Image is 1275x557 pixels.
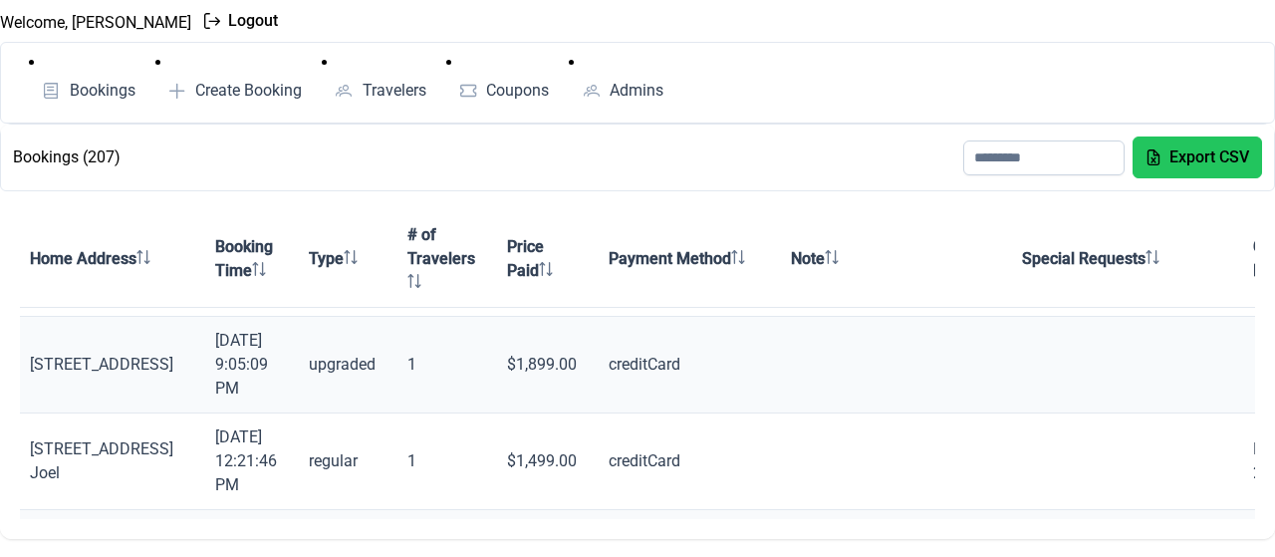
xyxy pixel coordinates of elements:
th: Payment Method [593,211,775,308]
th: Special Requests [1006,211,1237,308]
span: Coupons [486,83,549,99]
li: Travelers [322,51,438,107]
td: $1,899.00 [491,317,593,414]
span: Admins [610,83,663,99]
li: Bookings [29,51,147,107]
a: Coupons [446,75,562,107]
span: Travelers [363,83,426,99]
li: Admins [569,51,675,107]
td: creditCard [593,414,775,510]
button: Export CSV [1133,137,1262,178]
h2: Bookings (207) [13,145,121,169]
th: Home Address [14,211,199,308]
td: 1 [391,414,491,510]
a: Travelers [322,75,438,107]
th: Type [293,211,391,308]
li: Coupons [446,51,562,107]
th: Note [775,211,1006,308]
td: 1 [391,317,491,414]
a: Admins [569,75,675,107]
td: [STREET_ADDRESS] Joel [14,414,199,510]
td: regular [293,414,391,510]
span: Bookings [70,83,135,99]
td: [STREET_ADDRESS] [14,317,199,414]
td: $1,499.00 [491,414,593,510]
td: [DATE] 9:05:09 PM [199,317,293,414]
a: Create Booking [155,75,315,107]
span: Create Booking [195,83,302,99]
th: Price Paid [491,211,593,308]
th: Booking Time [199,211,293,308]
a: Bookings [29,75,147,107]
td: [DATE] 12:21:46 PM [199,414,293,510]
th: # of Travelers [391,211,491,308]
td: upgraded [293,317,391,414]
td: creditCard [593,317,775,414]
span: Export CSV [1169,145,1249,169]
span: Logout [228,9,278,33]
li: Create Booking [155,51,315,107]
